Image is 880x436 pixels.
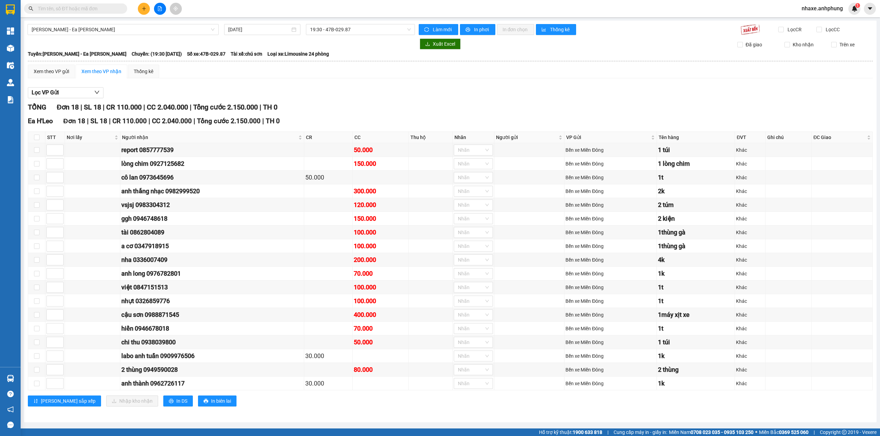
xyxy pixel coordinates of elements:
[564,171,657,184] td: Bến xe Miền Đông
[305,351,351,361] div: 30.000
[790,41,816,48] span: Kho nhận
[564,349,657,363] td: Bến xe Miền Đông
[658,228,734,237] div: 1thùng gà
[740,24,760,35] img: 9k=
[6,4,15,15] img: logo-vxr
[813,134,866,141] span: ĐC Giao
[262,117,264,125] span: |
[143,103,145,111] span: |
[425,42,430,47] span: download
[193,103,258,111] span: Tổng cước 2.150.000
[197,117,261,125] span: Tổng cước 2.150.000
[354,145,408,155] div: 50.000
[354,241,408,251] div: 100.000
[122,134,297,141] span: Người nhận
[121,200,302,210] div: vsjsj 0983304312
[28,103,46,111] span: TỔNG
[565,270,656,277] div: Bến xe Miền Đông
[163,395,193,406] button: printerIn DS
[310,24,411,35] span: 19:30 - 47B-029.87
[106,103,142,111] span: CR 110.000
[565,187,656,195] div: Bến xe Miền Đông
[735,132,766,143] th: ĐVT
[121,337,302,347] div: chi thu 0938039800
[837,41,857,48] span: Trên xe
[564,294,657,308] td: Bến xe Miền Đông
[460,24,495,35] button: printerIn phơi
[658,200,734,210] div: 2 túm
[539,428,602,436] span: Hỗ trợ kỹ thuật:
[121,241,302,251] div: a cơ 0347918915
[564,226,657,239] td: Bến xe Miền Đông
[263,103,277,111] span: TH 0
[564,363,657,377] td: Bến xe Miền Đông
[84,103,101,111] span: SL 18
[267,50,329,58] span: Loại xe: Limousine 24 phòng
[796,4,848,13] span: nhaxe.anhphung
[121,324,302,333] div: hiền 0946678018
[658,145,734,155] div: 1 túi
[121,269,302,278] div: anh long 0976782801
[658,159,734,169] div: 1 lòng chim
[736,380,764,387] div: Khác
[138,3,150,15] button: plus
[7,79,14,86] img: warehouse-icon
[550,26,571,33] span: Thống kê
[305,173,351,182] div: 50.000
[658,324,734,333] div: 1t
[565,325,656,332] div: Bến xe Miền Đông
[736,284,764,291] div: Khác
[57,103,79,111] span: Đơn 18
[565,146,656,154] div: Bến xe Miền Đông
[736,297,764,305] div: Khác
[736,352,764,360] div: Khác
[157,6,162,11] span: file-add
[142,6,146,11] span: plus
[170,3,182,15] button: aim
[134,68,153,75] div: Thống kê
[7,62,14,69] img: warehouse-icon
[736,187,764,195] div: Khác
[32,24,214,35] span: Hồ Chí Minh - Ea H'Leo
[736,325,764,332] div: Khác
[564,267,657,280] td: Bến xe Miền Đông
[38,5,119,12] input: Tìm tên, số ĐT hoặc mã đơn
[658,241,734,251] div: 1thùng gà
[736,366,764,374] div: Khác
[354,365,408,375] div: 80.000
[29,6,33,11] span: search
[354,337,408,347] div: 50.000
[454,134,492,141] div: Nhãn
[855,3,860,8] sup: 1
[564,335,657,349] td: Bến xe Miền Đông
[564,198,657,212] td: Bến xe Miền Đông
[176,397,187,405] span: In DS
[736,160,764,168] div: Khác
[759,428,808,436] span: Miền Bắc
[607,428,608,436] span: |
[565,380,656,387] div: Bến xe Miền Đông
[465,27,471,33] span: printer
[41,397,96,405] span: [PERSON_NAME] sắp xếp
[736,242,764,250] div: Khác
[842,430,847,435] span: copyright
[121,186,302,196] div: anh thắng nhạc 0982999520
[354,269,408,278] div: 70.000
[755,431,757,434] span: ⚪️
[657,132,735,143] th: Tên hàng
[354,283,408,292] div: 100.000
[112,117,147,125] span: CR 110.000
[785,26,803,33] span: Lọc CR
[536,24,576,35] button: bar-chartThống kê
[564,157,657,171] td: Bến xe Miền Đông
[565,297,656,305] div: Bến xe Miền Đông
[121,228,302,237] div: tài 0862804089
[28,87,103,98] button: Lọc VP Gửi
[45,132,65,143] th: STT
[867,5,873,12] span: caret-down
[228,26,290,33] input: 12/10/2025
[658,296,734,306] div: 1t
[541,27,547,33] span: bar-chart
[565,174,656,181] div: Bến xe Miền Đông
[152,117,192,125] span: CC 2.040.000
